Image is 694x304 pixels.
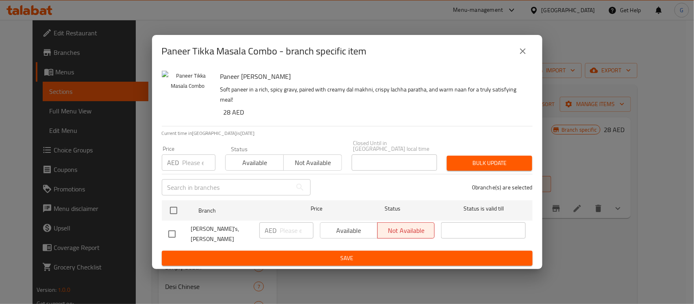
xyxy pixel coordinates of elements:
h6: Paneer [PERSON_NAME] [220,71,526,82]
span: Price [289,204,344,214]
button: close [513,41,533,61]
h6: 28 AED [224,106,526,118]
h2: Paneer Tikka Masala Combo - branch specific item [162,45,367,58]
span: Branch [198,206,283,216]
p: AED [265,226,277,235]
button: Save [162,251,533,266]
span: Bulk update [453,158,526,168]
span: [PERSON_NAME]'s, [PERSON_NAME] [191,224,253,244]
p: 0 branche(s) are selected [472,183,533,191]
p: AED [168,158,179,167]
button: Not available [283,154,342,171]
p: Current time in [GEOGRAPHIC_DATA] is [DATE] [162,130,533,137]
button: Bulk update [447,156,532,171]
input: Please enter price [280,222,313,239]
img: Paneer Tikka Masala Combo [162,71,214,123]
span: Status [350,204,435,214]
button: Available [225,154,284,171]
span: Available [229,157,281,169]
span: Not available [287,157,339,169]
span: Status is valid till [441,204,526,214]
input: Please enter price [183,154,215,171]
input: Search in branches [162,179,292,195]
p: Soft paneer in a rich, spicy gravy, paired with creamy dal makhni, crispy lachha paratha, and war... [220,85,526,105]
span: Save [168,253,526,263]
